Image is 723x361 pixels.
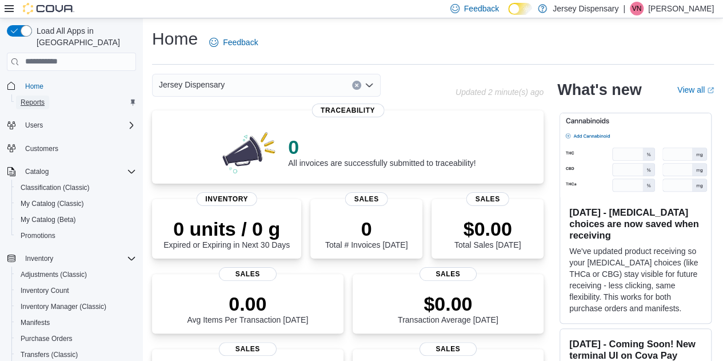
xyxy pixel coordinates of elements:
span: Catalog [25,167,49,176]
button: My Catalog (Classic) [11,196,141,212]
span: Manifests [21,318,50,327]
button: Adjustments (Classic) [11,267,141,283]
button: Customers [2,140,141,157]
span: Reports [16,96,136,109]
button: Inventory Manager (Classic) [11,299,141,315]
img: Cova [23,3,74,14]
a: Feedback [205,31,262,54]
span: Users [25,121,43,130]
span: Manifests [16,316,136,330]
span: Catalog [21,165,136,178]
button: Inventory [21,252,58,265]
p: 0 [288,136,476,158]
span: Inventory Manager (Classic) [16,300,136,314]
div: Expired or Expiring in Next 30 Days [163,217,290,249]
a: My Catalog (Classic) [16,197,89,211]
a: Inventory Count [16,284,74,297]
span: Promotions [21,231,55,240]
button: Reports [11,94,141,110]
span: Load All Apps in [GEOGRAPHIC_DATA] [32,25,136,48]
button: Manifests [11,315,141,331]
span: Classification (Classic) [21,183,90,192]
span: Promotions [16,229,136,243]
button: Open list of options [365,81,374,90]
span: Sales [345,192,388,206]
span: Inventory Manager (Classic) [21,302,106,311]
button: Purchase Orders [11,331,141,347]
a: Reports [16,96,49,109]
button: Classification (Classic) [11,180,141,196]
span: Jersey Dispensary [159,78,225,92]
button: Users [2,117,141,133]
span: Sales [420,267,477,281]
span: Inventory [196,192,257,206]
p: We've updated product receiving so your [MEDICAL_DATA] choices (like THCa or CBG) stay visible fo... [569,245,702,314]
span: Inventory [21,252,136,265]
span: Home [25,82,43,91]
h2: What's new [557,81,641,99]
span: Reports [21,98,45,107]
span: Adjustments (Classic) [16,268,136,281]
p: | [623,2,625,15]
button: My Catalog (Beta) [11,212,141,228]
span: Users [21,118,136,132]
a: Purchase Orders [16,332,77,346]
a: My Catalog (Beta) [16,213,81,227]
span: Inventory Count [21,286,69,295]
a: Adjustments (Classic) [16,268,91,281]
p: Jersey Dispensary [553,2,618,15]
span: Classification (Classic) [16,181,136,195]
span: My Catalog (Beta) [21,215,76,224]
span: Sales [219,342,276,356]
p: Updated 2 minute(s) ago [456,88,544,97]
span: VN [632,2,642,15]
span: Sales [219,267,276,281]
span: My Catalog (Classic) [16,197,136,211]
div: Total # Invoices [DATE] [325,217,408,249]
a: Classification (Classic) [16,181,94,195]
span: Feedback [223,37,258,48]
span: Customers [21,141,136,156]
a: View allExternal link [677,85,714,94]
a: Promotions [16,229,60,243]
p: 0.00 [187,292,308,315]
div: Total Sales [DATE] [454,217,521,249]
span: Inventory [25,254,53,263]
span: Inventory Count [16,284,136,297]
h3: [DATE] - [MEDICAL_DATA] choices are now saved when receiving [569,207,702,241]
p: 0 [325,217,408,240]
span: Customers [25,144,58,153]
span: My Catalog (Classic) [21,199,84,208]
span: Purchase Orders [16,332,136,346]
span: Sales [466,192,509,206]
span: Purchase Orders [21,334,73,343]
p: $0.00 [398,292,498,315]
button: Catalog [21,165,53,178]
div: Avg Items Per Transaction [DATE] [187,292,308,324]
button: Catalog [2,164,141,180]
p: [PERSON_NAME] [648,2,714,15]
a: Inventory Manager (Classic) [16,300,111,314]
button: Promotions [11,228,141,244]
span: Transfers (Classic) [21,350,78,359]
button: Clear input [352,81,361,90]
button: Users [21,118,47,132]
img: 0 [219,129,279,174]
p: 0 units / 0 g [163,217,290,240]
div: All invoices are successfully submitted to traceability! [288,136,476,168]
input: Dark Mode [508,3,532,15]
span: Adjustments (Classic) [21,270,87,279]
p: $0.00 [454,217,521,240]
button: Home [2,78,141,94]
a: Customers [21,142,63,156]
span: Home [21,79,136,93]
span: My Catalog (Beta) [16,213,136,227]
button: Inventory Count [11,283,141,299]
span: Feedback [464,3,499,14]
h1: Home [152,27,198,50]
a: Manifests [16,316,54,330]
button: Inventory [2,251,141,267]
span: Traceability [311,104,384,117]
svg: External link [707,87,714,94]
